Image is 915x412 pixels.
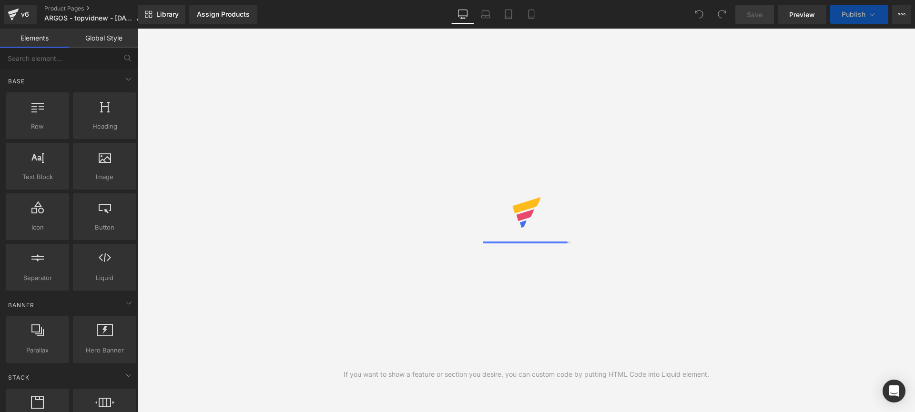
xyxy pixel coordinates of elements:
span: Heading [76,121,133,131]
div: Assign Products [197,10,250,18]
button: Undo [690,5,709,24]
span: Button [76,222,133,232]
a: Laptop [474,5,497,24]
span: Base [7,77,26,86]
a: Tablet [497,5,520,24]
a: New Library [138,5,185,24]
span: Text Block [9,172,66,182]
span: Library [156,10,179,19]
button: Publish [830,5,888,24]
span: Separator [9,273,66,283]
span: Icon [9,222,66,232]
button: Redo [712,5,732,24]
div: If you want to show a feature or section you desire, you can custom code by putting HTML Code int... [344,369,709,380]
span: Hero Banner [76,345,133,355]
span: Image [76,172,133,182]
a: Global Style [69,29,138,48]
a: v6 [4,5,37,24]
span: Banner [7,301,35,310]
span: Parallax [9,345,66,355]
span: Publish [842,10,865,18]
div: v6 [19,8,31,20]
span: Stack [7,373,30,382]
span: Row [9,121,66,131]
button: More [892,5,911,24]
a: Preview [778,5,826,24]
span: Liquid [76,273,133,283]
a: Desktop [451,5,474,24]
span: Preview [789,10,815,20]
span: Save [747,10,762,20]
div: Open Intercom Messenger [883,380,905,402]
a: Mobile [520,5,543,24]
span: ARGOS - topvidnew - [DATE] [44,14,132,22]
a: Product Pages [44,5,151,12]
